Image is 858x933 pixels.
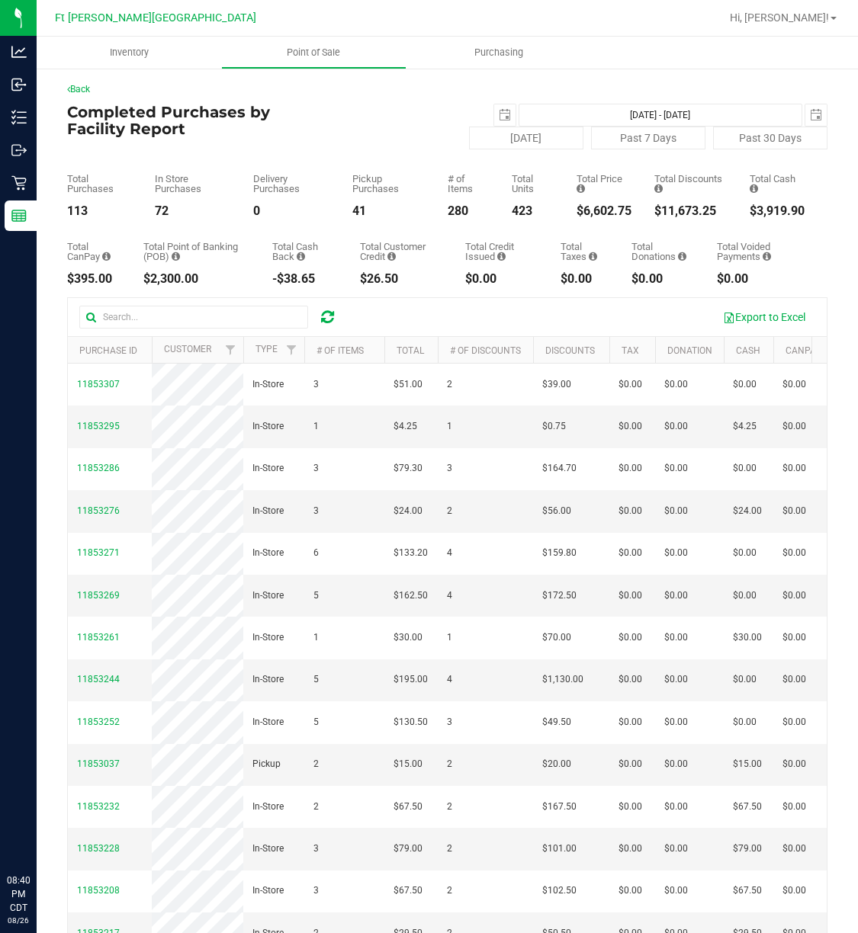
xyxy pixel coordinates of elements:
span: In-Store [252,800,284,814]
div: Delivery Purchases [253,174,329,194]
div: $6,602.75 [577,205,631,217]
span: $0.00 [733,461,757,476]
span: Point of Sale [266,46,361,59]
span: $0.00 [619,546,642,560]
p: 08:40 PM CDT [7,874,30,915]
i: Sum of the total taxes for all purchases in the date range. [589,252,597,261]
div: $395.00 [67,273,121,285]
span: $30.00 [394,630,423,645]
span: $70.00 [542,630,571,645]
button: Export to Excel [713,304,815,330]
div: $26.50 [360,273,442,285]
a: Filter [218,337,243,363]
span: $0.00 [782,672,806,687]
span: $0.00 [619,757,642,771]
div: $3,919.90 [750,205,805,217]
span: $15.00 [394,757,423,771]
span: $102.50 [542,883,577,898]
span: 11853244 [77,674,120,685]
inline-svg: Reports [11,208,27,223]
span: 11853276 [77,505,120,516]
span: 3 [313,504,319,518]
span: $0.00 [733,715,757,729]
span: $0.00 [664,800,688,814]
span: $0.00 [782,715,806,729]
span: $0.00 [619,504,642,518]
a: # of Discounts [450,345,521,356]
span: $4.25 [394,419,417,434]
div: 72 [155,205,230,217]
span: $24.00 [733,504,762,518]
span: $0.00 [619,630,642,645]
span: $0.00 [664,504,688,518]
span: $0.00 [664,546,688,560]
span: $56.00 [542,504,571,518]
span: In-Store [252,672,284,687]
div: -$38.65 [272,273,336,285]
a: Back [67,84,90,95]
span: 1 [313,419,319,434]
span: $79.30 [394,461,423,476]
span: $0.00 [733,546,757,560]
span: $0.00 [664,672,688,687]
div: $2,300.00 [143,273,249,285]
div: 280 [448,205,489,217]
span: $39.00 [542,377,571,392]
div: 113 [67,205,132,217]
i: Sum of all account credit issued for all refunds from returned purchases in the date range. [497,252,506,261]
inline-svg: Inbound [11,77,27,92]
span: $0.00 [619,883,642,898]
span: $49.50 [542,715,571,729]
input: Search... [79,306,308,329]
span: $0.00 [782,842,806,856]
i: Sum of the successful, non-voided payments using account credit for all purchases in the date range. [387,252,396,261]
span: 5 [313,588,319,603]
a: Type [255,344,278,354]
span: $15.00 [733,757,762,771]
span: $0.00 [619,419,642,434]
i: Sum of the successful, non-voided cash payment transactions for all purchases in the date range. ... [750,184,758,194]
span: In-Store [252,419,284,434]
span: $101.00 [542,842,577,856]
div: Total Point of Banking (POB) [143,242,249,261]
span: 11853286 [77,463,120,473]
span: Ft [PERSON_NAME][GEOGRAPHIC_DATA] [55,11,256,24]
div: $0.00 [631,273,694,285]
span: $0.00 [664,630,688,645]
div: Total Donations [631,242,694,261]
span: $51.00 [394,377,423,392]
span: $130.50 [394,715,428,729]
span: 4 [447,588,452,603]
span: $79.00 [394,842,423,856]
span: $20.00 [542,757,571,771]
div: 41 [352,205,425,217]
span: $0.00 [782,546,806,560]
span: 2 [313,800,319,814]
span: $195.00 [394,672,428,687]
span: 11853269 [77,590,120,601]
div: Total Taxes [561,242,609,261]
div: In Store Purchases [155,174,230,194]
span: $0.00 [664,461,688,476]
span: Inventory [89,46,169,59]
div: 423 [512,205,554,217]
span: $0.00 [664,419,688,434]
span: $0.75 [542,419,566,434]
span: 1 [447,419,452,434]
div: Total Purchases [67,174,132,194]
a: CanPay [786,345,821,356]
inline-svg: Retail [11,175,27,191]
span: $0.00 [782,588,806,603]
a: Point of Sale [221,37,406,69]
i: Sum of the successful, non-voided point-of-banking payment transactions, both via payment termina... [172,252,180,261]
inline-svg: Inventory [11,110,27,125]
span: $0.00 [619,715,642,729]
span: 5 [313,715,319,729]
span: $0.00 [664,377,688,392]
span: 11853232 [77,801,120,812]
a: Purchase ID [79,345,137,356]
div: Total Price [577,174,631,194]
i: Sum of the cash-back amounts from rounded-up electronic payments for all purchases in the date ra... [297,252,305,261]
span: In-Store [252,630,284,645]
div: Total Voided Payments [717,242,805,261]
